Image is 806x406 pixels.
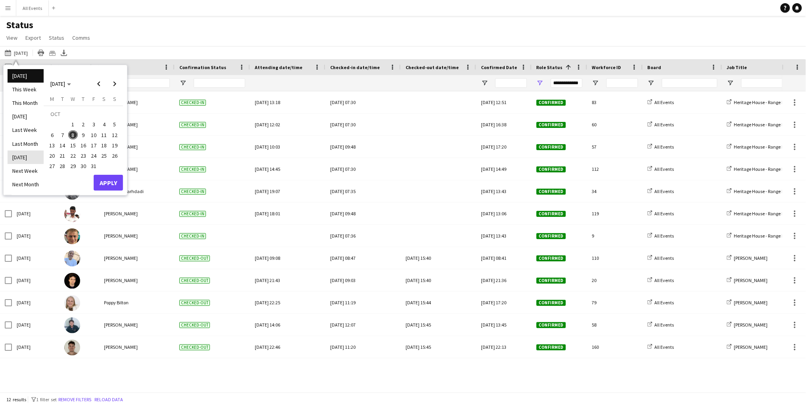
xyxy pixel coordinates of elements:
[47,162,57,171] span: 27
[179,144,206,150] span: Checked-in
[50,95,54,102] span: M
[255,114,321,135] div: [DATE] 12:02
[64,340,80,356] img: Josh Chapman
[110,120,119,130] span: 5
[16,0,49,16] button: All Events
[36,396,57,402] span: 1 filter set
[587,91,643,113] div: 83
[12,336,60,358] div: [DATE]
[110,130,120,140] button: 12-10-2025
[47,151,57,161] button: 20-10-2025
[727,300,768,305] a: [PERSON_NAME]
[47,151,57,160] span: 20
[330,136,396,158] div: [DATE] 09:48
[68,140,78,151] button: 15-10-2025
[94,175,123,191] button: Apply
[89,151,98,160] span: 24
[734,322,768,328] span: [PERSON_NAME]
[103,95,106,102] span: S
[99,130,109,140] button: 11-10-2025
[110,151,119,160] span: 26
[64,251,80,267] img: Bethany Cook
[57,130,67,140] button: 07-10-2025
[587,136,643,158] div: 57
[655,322,674,328] span: All Events
[100,120,109,130] span: 4
[68,130,78,140] span: 8
[78,161,88,171] button: 30-10-2025
[64,228,80,244] img: George Hayter
[8,96,44,110] li: This Month
[113,95,116,102] span: S
[476,180,532,202] div: [DATE] 13:43
[255,336,321,358] div: [DATE] 22:46
[330,247,396,269] div: [DATE] 08:47
[648,166,674,172] a: All Events
[255,247,321,269] div: [DATE] 09:08
[88,151,99,161] button: 24-10-2025
[476,336,532,358] div: [DATE] 22:13
[68,161,78,171] button: 29-10-2025
[255,203,321,224] div: [DATE] 18:01
[100,151,109,160] span: 25
[255,269,321,291] div: [DATE] 21:43
[648,277,674,283] a: All Events
[179,322,210,328] span: Checked-out
[476,269,532,291] div: [DATE] 21:36
[64,64,78,70] span: Photo
[179,79,187,87] button: Open Filter Menu
[59,48,69,58] app-action-btn: Export XLSX
[79,141,88,150] span: 16
[476,225,532,247] div: [DATE] 13:43
[100,141,109,150] span: 18
[47,109,120,119] td: OCT
[179,211,206,217] span: Checked-in
[587,292,643,313] div: 79
[734,300,768,305] span: [PERSON_NAME]
[537,322,566,328] span: Confirmed
[662,78,718,88] input: Board Filter Input
[8,178,44,191] li: Next Month
[406,314,471,336] div: [DATE] 15:45
[78,140,88,151] button: 16-10-2025
[537,255,566,261] span: Confirmed
[179,278,210,284] span: Checked-out
[12,269,60,291] div: [DATE]
[61,95,64,102] span: T
[537,189,566,195] span: Confirmed
[587,269,643,291] div: 20
[727,79,734,87] button: Open Filter Menu
[476,114,532,135] div: [DATE] 16:38
[648,144,674,150] a: All Events
[648,344,674,350] a: All Events
[8,137,44,151] li: Last Month
[179,300,210,306] span: Checked-out
[330,292,396,313] div: [DATE] 11:19
[655,211,674,217] span: All Events
[118,78,170,88] input: Name Filter Input
[255,314,321,336] div: [DATE] 14:06
[495,78,527,88] input: Confirmed Date Filter Input
[78,130,88,140] button: 09-10-2025
[727,322,768,328] a: [PERSON_NAME]
[727,64,747,70] span: Job Title
[64,317,80,333] img: Edward Varley
[104,322,138,328] span: [PERSON_NAME]
[476,158,532,180] div: [DATE] 14:49
[179,166,206,172] span: Checked-in
[179,64,226,70] span: Confirmation Status
[58,162,67,171] span: 28
[110,151,120,161] button: 26-10-2025
[255,64,302,70] span: Attending date/time
[58,141,67,150] span: 14
[406,336,471,358] div: [DATE] 15:45
[537,278,566,284] span: Confirmed
[12,247,60,269] div: [DATE]
[406,64,459,70] span: Checked-out date/time
[481,79,488,87] button: Open Filter Menu
[648,79,655,87] button: Open Filter Menu
[79,151,88,160] span: 23
[255,158,321,180] div: [DATE] 14:45
[48,48,57,58] app-action-btn: Crew files as ZIP
[58,130,67,140] span: 7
